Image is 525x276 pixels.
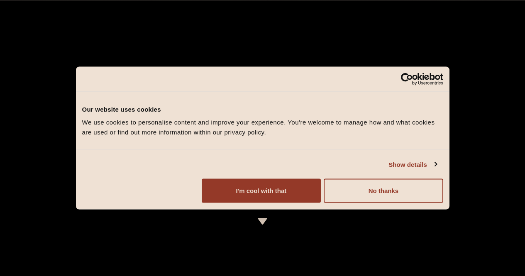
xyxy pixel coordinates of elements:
[257,218,268,225] img: icon-dropdown-cream.svg
[82,104,443,114] div: Our website uses cookies
[82,117,443,137] div: We use cookies to personalise content and improve your experience. You're welcome to manage how a...
[202,179,321,203] button: I'm cool with that
[371,73,443,85] a: Usercentrics Cookiebot - opens in a new window
[324,179,443,203] button: No thanks
[388,159,437,169] a: Show details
